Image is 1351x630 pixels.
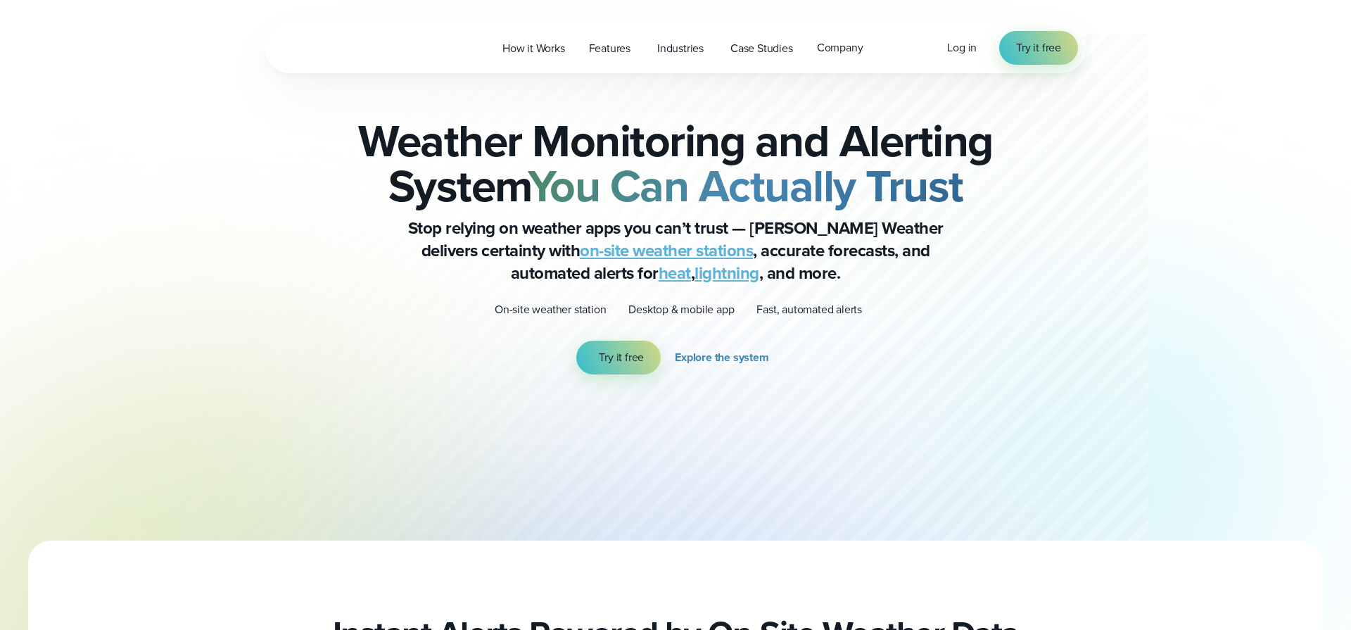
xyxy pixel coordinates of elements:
[659,260,691,286] a: heat
[580,238,753,263] a: on-site weather stations
[817,39,863,56] span: Company
[576,341,661,374] a: Try it free
[394,217,957,284] p: Stop relying on weather apps you can’t trust — [PERSON_NAME] Weather delivers certainty with , ac...
[490,34,577,63] a: How it Works
[947,39,977,56] a: Log in
[502,40,565,57] span: How it Works
[730,40,793,57] span: Case Studies
[675,341,774,374] a: Explore the system
[528,153,963,219] strong: You Can Actually Trust
[718,34,805,63] a: Case Studies
[628,301,734,318] p: Desktop & mobile app
[999,31,1078,65] a: Try it free
[756,301,862,318] p: Fast, automated alerts
[589,40,630,57] span: Features
[495,301,606,318] p: On-site weather station
[657,40,704,57] span: Industries
[335,118,1016,208] h2: Weather Monitoring and Alerting System
[694,260,759,286] a: lightning
[599,349,644,366] span: Try it free
[1016,39,1061,56] span: Try it free
[675,349,768,366] span: Explore the system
